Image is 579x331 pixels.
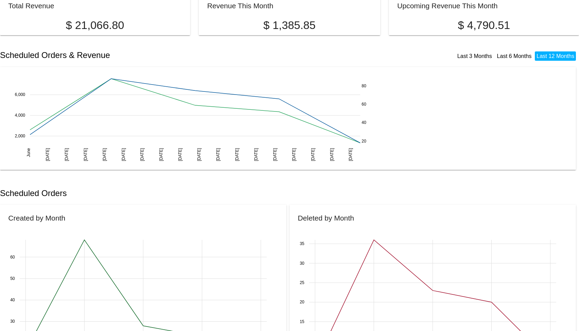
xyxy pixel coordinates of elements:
[292,148,296,161] text: [DATE]
[348,148,353,161] text: [DATE]
[537,53,574,59] a: Last 12 Months
[26,148,31,157] text: June
[121,148,126,161] text: [DATE]
[207,2,273,10] h2: Revenue This Month
[300,280,305,285] text: 25
[273,148,277,161] text: [DATE]
[197,148,202,161] text: [DATE]
[254,148,258,161] text: [DATE]
[397,19,571,32] p: $ 4,790.51
[10,298,15,303] text: 40
[235,148,239,161] text: [DATE]
[178,148,183,161] text: [DATE]
[362,120,366,125] text: 40
[8,19,182,32] p: $ 21,066.80
[300,300,305,305] text: 20
[83,148,88,161] text: [DATE]
[300,319,305,324] text: 15
[298,214,354,222] h2: Deleted by Month
[140,148,145,161] text: [DATE]
[362,102,366,107] text: 60
[311,148,315,161] text: [DATE]
[300,242,305,246] text: 35
[64,148,69,161] text: [DATE]
[10,255,15,260] text: 60
[15,134,25,138] text: 2,000
[207,19,372,32] p: $ 1,385.85
[397,2,498,10] h2: Upcoming Revenue This Month
[457,53,492,59] a: Last 3 Months
[8,214,65,222] h2: Created by Month
[8,2,54,10] h2: Total Revenue
[362,84,366,88] text: 80
[330,148,334,161] text: [DATE]
[362,138,366,143] text: 20
[15,113,25,118] text: 4,000
[102,148,107,161] text: [DATE]
[216,148,220,161] text: [DATE]
[10,319,15,324] text: 30
[15,92,25,97] text: 6,000
[497,53,532,59] a: Last 6 Months
[159,148,164,161] text: [DATE]
[45,148,50,161] text: [DATE]
[10,276,15,281] text: 50
[300,261,305,266] text: 30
